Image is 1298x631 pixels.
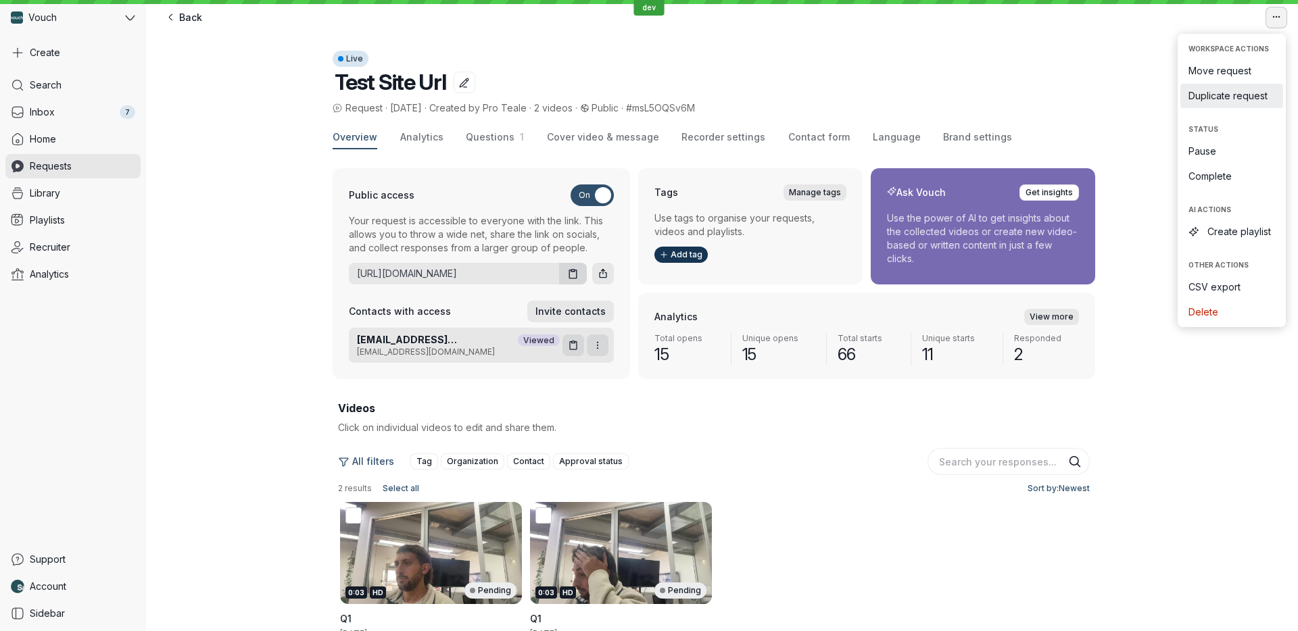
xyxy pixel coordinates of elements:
span: Unique opens [742,333,816,344]
span: Playlists [30,213,65,227]
span: Q1 [530,613,542,624]
a: Recruiter [5,235,141,259]
span: Language [873,130,921,144]
span: Search [30,78,62,92]
span: Support [30,553,66,566]
a: View more [1024,309,1079,325]
h2: Analytics [654,310,698,324]
button: Create [5,41,141,65]
span: 66 [838,344,900,365]
span: Request [333,101,383,115]
span: CSV export [1188,280,1275,294]
div: HD [370,586,386,599]
span: Analytics [400,130,443,144]
p: Use the power of AI to get insights about the collected videos or create new video-based or writt... [887,211,1079,266]
button: All filters [338,451,402,472]
button: More request actions [587,334,608,356]
p: Your request is accessible to everyone with the link. This allows you to throw a wide net, share ... [349,214,614,255]
button: Sort by:Newest [1022,480,1090,497]
span: All filters [352,455,394,468]
a: Library [5,181,141,205]
span: Status [1188,125,1275,133]
div: Vouch [5,5,122,30]
a: Home [5,127,141,151]
span: Invite contacts [535,305,606,318]
span: View more [1030,310,1074,324]
span: 1 [514,131,524,143]
button: Move request [1180,59,1283,83]
button: Duplicate request [1180,84,1283,108]
span: [DATE] [390,102,422,113]
span: Tag [416,455,432,468]
span: AI actions [1188,205,1275,213]
span: Brand settings [943,130,1012,144]
button: Search [1068,455,1082,469]
button: Invite contacts [527,301,614,322]
span: 15 [742,344,816,365]
span: Cover video & message [547,130,659,144]
span: Back [179,11,202,24]
span: Pause [1188,145,1275,158]
p: Use tags to organise your requests, videos and playlists. [654,211,846,238]
span: Manage tags [789,186,841,199]
span: Select all [383,482,419,495]
h2: Tags [654,186,678,199]
img: Nathan Weinstock avatar [11,580,24,593]
div: HD [560,586,576,599]
button: Get insights [1019,184,1079,201]
button: Vouch avatarVouch [5,5,141,30]
div: 0:03 [535,586,557,599]
span: Vouch [28,11,57,24]
button: Tag [410,453,438,470]
a: Playlists [5,208,141,232]
span: Workspace actions [1188,45,1275,53]
a: Nathan Weinstock avatarAccount [5,574,141,599]
span: Contact [513,455,544,468]
span: 11 [922,344,992,365]
img: Vouch avatar [11,11,23,24]
span: Move request [1188,64,1275,78]
span: Complete [1188,170,1275,183]
h2: Videos [338,401,1090,415]
span: Inbox [30,105,55,119]
span: Public [592,102,619,113]
button: CSV export [1180,275,1283,299]
span: Live [346,51,363,67]
button: Copy request link [562,334,584,356]
span: Library [30,186,60,200]
span: Overview [333,130,377,144]
button: Add tag [654,247,708,263]
span: · [383,101,390,115]
span: Responded [1014,333,1079,344]
a: Requests [5,154,141,178]
span: #msL5OQSv6M [626,102,695,113]
button: Organization [441,453,504,470]
span: 2 videos [534,102,573,113]
a: Manage tags [784,184,846,201]
span: Get insights [1026,186,1073,199]
h3: Public access [349,188,414,202]
span: Home [30,132,56,146]
span: Contact form [788,130,850,144]
a: Support [5,547,141,572]
input: Search your responses... [928,448,1090,475]
span: Duplicate request [1188,89,1275,103]
span: Unique starts [922,333,992,344]
span: Questions [466,131,514,143]
span: 2 results [338,483,372,494]
button: Pause [1180,139,1283,163]
button: Contact [507,453,550,470]
span: Created by Pro Teale [429,102,527,113]
span: Sidebar [30,607,65,620]
div: 7 [120,105,135,119]
span: · [619,101,626,115]
span: · [527,101,534,115]
button: Copy URL [559,263,587,284]
div: Viewed [518,334,560,347]
div: 0:03 [345,586,367,599]
span: Recruiter [30,241,70,254]
button: Delete [1180,300,1283,324]
button: Edit title [454,72,475,93]
span: Approval status [559,455,623,468]
a: Sidebar [5,601,141,626]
